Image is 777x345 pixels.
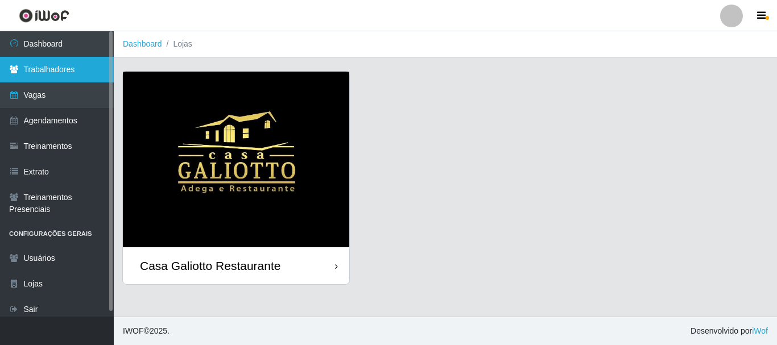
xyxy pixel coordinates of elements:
a: Casa Galiotto Restaurante [123,72,349,284]
li: Lojas [162,38,192,50]
img: cardImg [123,72,349,247]
a: Dashboard [123,39,162,48]
span: IWOF [123,326,144,335]
div: Casa Galiotto Restaurante [140,259,280,273]
span: Desenvolvido por [691,325,768,337]
img: CoreUI Logo [19,9,69,23]
a: iWof [752,326,768,335]
span: © 2025 . [123,325,170,337]
nav: breadcrumb [114,31,777,57]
